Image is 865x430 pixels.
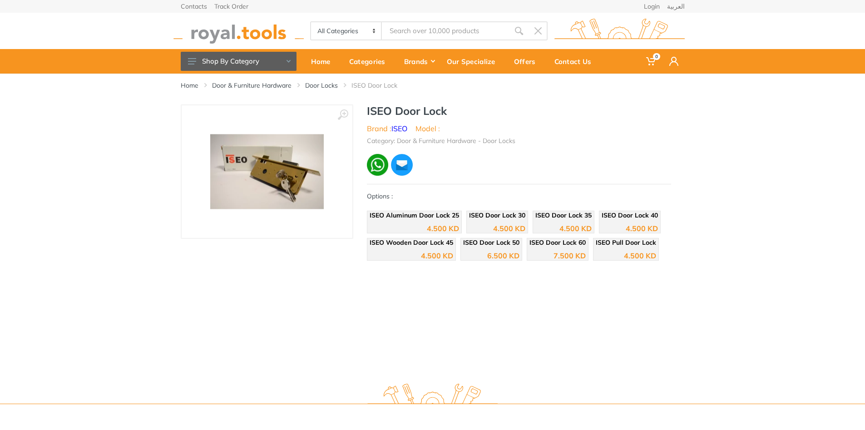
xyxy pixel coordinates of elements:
[640,49,663,74] a: 0
[367,192,671,265] div: Options :
[343,52,398,71] div: Categories
[533,211,594,233] a: ISEO Door Lock 35 4.500 KD
[596,238,656,247] span: ISEO Pull Door Lock
[343,49,398,74] a: Categories
[554,19,685,44] img: royal.tools Logo
[667,3,685,10] a: العربية
[305,49,343,74] a: Home
[460,238,522,261] a: ISEO Door Lock 50 6.500 KD
[311,22,382,40] select: Category
[181,3,207,10] a: Contacts
[181,52,297,71] button: Shop By Category
[370,211,459,219] span: ISEO Aluminum Door Lock 25
[535,211,592,219] span: ISEO Door Lock 35
[440,49,508,74] a: Our Specialize
[367,136,515,146] li: Category: Door & Furniture Hardware - Door Locks
[529,238,586,247] span: ISEO Door Lock 60
[367,123,407,134] li: Brand :
[367,238,456,261] a: ISEO Wooden Door Lock 45 4.500 KD
[351,81,411,90] li: ISEO Door Lock
[367,104,671,118] h1: ISEO Door Lock
[391,124,407,133] a: ISEO
[305,52,343,71] div: Home
[644,3,660,10] a: Login
[463,238,519,247] span: ISEO Door Lock 50
[181,81,685,90] nav: breadcrumb
[181,81,198,90] a: Home
[390,153,414,177] img: ma.webp
[599,211,661,233] a: ISEO Door Lock 40 4.500 KD
[427,225,459,232] div: 4.500 KD
[602,211,658,219] span: ISEO Door Lock 40
[493,225,525,232] div: 4.500 KD
[367,384,498,409] img: royal.tools Logo
[527,238,588,261] a: ISEO Door Lock 60 7.500 KD
[214,3,248,10] a: Track Order
[466,211,528,233] a: ISEO Door Lock 30 4.500 KD
[626,225,658,232] div: 4.500 KD
[487,252,519,259] div: 6.500 KD
[415,123,440,134] li: Model :
[440,52,508,71] div: Our Specialize
[305,81,338,90] a: Door Locks
[367,154,388,175] img: wa.webp
[624,252,656,259] div: 4.500 KD
[367,211,462,233] a: ISEO Aluminum Door Lock 25 4.500 KD
[548,52,604,71] div: Contact Us
[653,53,660,60] span: 0
[508,49,548,74] a: Offers
[421,252,453,259] div: 4.500 KD
[212,81,292,90] a: Door & Furniture Hardware
[593,238,659,261] a: ISEO Pull Door Lock 4.500 KD
[508,52,548,71] div: Offers
[554,252,586,259] div: 7.500 KD
[398,52,440,71] div: Brands
[559,225,592,232] div: 4.500 KD
[210,134,324,209] img: Royal Tools - ISEO Door Lock
[382,21,509,40] input: Site search
[469,211,525,219] span: ISEO Door Lock 30
[548,49,604,74] a: Contact Us
[370,238,453,247] span: ISEO Wooden Door Lock 45
[173,19,304,44] img: royal.tools Logo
